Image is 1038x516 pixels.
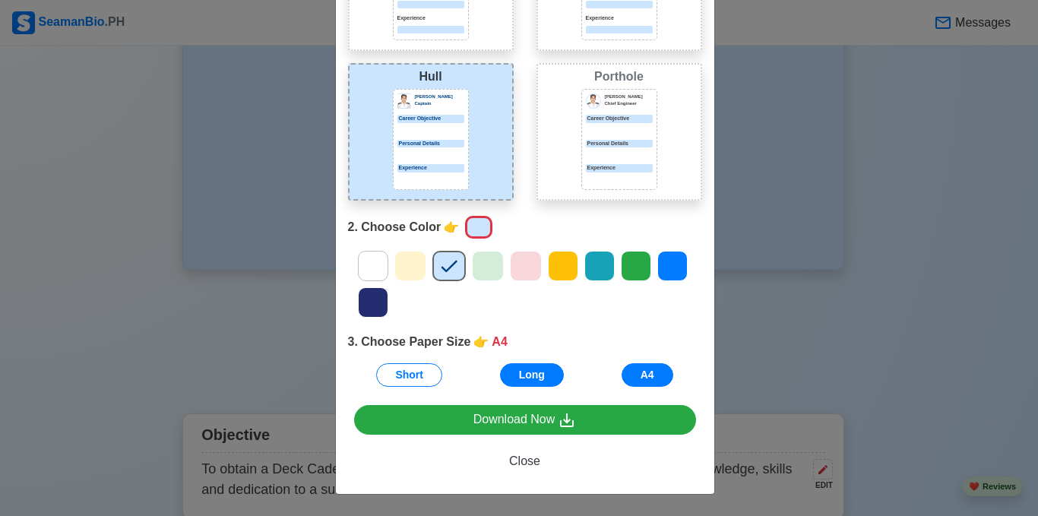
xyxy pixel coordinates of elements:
div: Career Objective [586,115,653,123]
p: Career Objective [397,115,464,123]
div: 3. Choose Paper Size [348,333,702,351]
button: Long [500,363,564,387]
button: A4 [622,363,673,387]
p: Experience [586,14,653,23]
p: [PERSON_NAME] [605,93,653,100]
div: Porthole [541,68,698,86]
span: point [473,333,489,351]
div: Hull [353,68,509,86]
div: 2. Choose Color [348,213,702,242]
div: Experience [586,164,653,173]
span: Close [509,454,540,467]
span: point [444,218,459,236]
div: Personal Details [586,140,653,148]
p: Personal Details [397,140,464,148]
p: Experience [397,14,464,23]
div: Download Now [473,410,577,429]
p: Experience [397,164,464,173]
a: Download Now [354,405,696,435]
p: Chief Engineer [605,100,653,107]
p: [PERSON_NAME] [415,93,464,100]
p: Captain [415,100,464,107]
span: A4 [492,333,507,351]
button: Short [376,363,442,387]
button: Close [354,447,696,476]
